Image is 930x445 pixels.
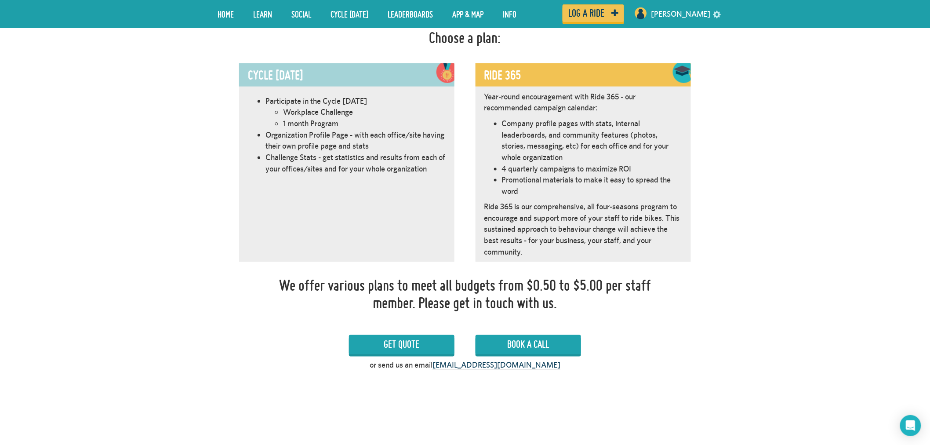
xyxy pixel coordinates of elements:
div: Open Intercom Messenger [900,415,921,436]
a: Log a ride [563,4,624,22]
li: Participate in the Cycle [DATE] [265,95,446,107]
div: Ride 365 [476,63,691,87]
p: Year-round encouragement with Ride 365 - our recommended campaign calendar: [484,91,682,113]
li: Organization Profile Page - with each office/site having their own profile page and stats [265,129,446,152]
a: LEARN [247,3,279,25]
p: or send us an email [370,360,560,371]
a: Leaderboards [381,3,440,25]
h1: Choose a plan: [429,29,501,47]
a: settings drop down toggle [713,10,721,18]
a: Info [496,3,523,25]
a: [EMAIL_ADDRESS][DOMAIN_NAME] [432,361,560,370]
a: Book a Call [476,335,581,354]
a: Home [211,3,240,25]
span: Log a ride [568,9,604,17]
li: Challenge Stats - get statistics and results from each of your offices/sites and for your whole o... [265,152,446,174]
li: Company profile pages with stats, internal leaderboards, and community features (photos, stories,... [502,118,682,163]
li: 1 month Program [283,118,446,129]
img: User profile image [634,6,648,20]
a: App & Map [446,3,490,25]
a: Social [285,3,318,25]
a: Cycle [DATE] [324,3,375,25]
li: Workplace Challenge [283,106,446,118]
div: We offer various plans to meet all budgets from $0.50 to $5.00 per staff member. Please get in to... [275,277,655,312]
p: Ride 365 is our comprehensive, all four-seasons program to encourage and support more of your sta... [484,201,682,258]
a: Get Quote [349,335,454,354]
li: Promotional materials to make it easy to spread the word [502,174,682,197]
div: Cycle [DATE] [239,63,454,87]
li: 4 quarterly campaigns to maximize ROI [502,163,682,175]
a: [PERSON_NAME] [651,4,711,25]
